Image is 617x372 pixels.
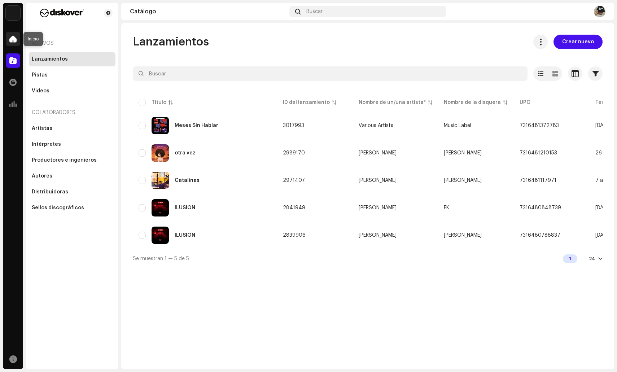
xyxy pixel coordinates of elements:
div: Catalinas [175,178,200,183]
span: 7316480848739 [520,205,561,210]
span: 1 jun 2025 [595,233,611,238]
div: ID del lanzamiento [283,99,330,106]
div: Productores e ingenieros [32,157,97,163]
span: Rasheem [359,233,432,238]
div: ILUSION [175,205,195,210]
span: Letty [444,150,482,156]
div: Nombre de un/una artista* [359,99,426,106]
div: Nombre de la disquera [444,99,501,106]
span: 7316480788837 [520,233,560,238]
re-a-nav-header: Colaboradores [29,104,115,121]
re-m-nav-item: Artistas [29,121,115,136]
div: Meses Sin Hablar [175,123,218,128]
span: Victor Medina [444,178,482,183]
img: 4c633be2-1fbd-42f5-a0d4-f2a9d3fafe3b [152,227,169,244]
span: Music Label [444,123,471,128]
div: Pistas [32,72,48,78]
div: [PERSON_NAME] [359,233,397,238]
span: 26 sept 2025 [595,123,611,128]
div: 24 [589,256,595,262]
re-m-nav-item: Distribuidoras [29,185,115,199]
span: Rasheem [444,233,482,238]
span: Rasheem [359,205,432,210]
button: Crear nuevo [553,35,603,49]
div: ILUSION [175,233,195,238]
span: 3017993 [283,123,304,128]
span: Lanzamientos [133,35,209,49]
div: Autores [32,173,52,179]
div: Intérpretes [32,141,61,147]
span: 7316481117971 [520,178,556,183]
span: Buscar [306,9,323,14]
div: Lanzamientos [32,56,68,62]
span: 2841949 [283,205,305,210]
span: 3 jun 2025 [595,205,611,210]
re-m-nav-item: Lanzamientos [29,52,115,66]
img: 297a105e-aa6c-4183-9ff4-27133c00f2e2 [6,6,20,20]
span: 7316481210153 [520,150,557,156]
span: 7316481372783 [520,123,559,128]
span: 2839906 [283,233,306,238]
re-m-nav-item: Autores [29,169,115,183]
re-m-nav-item: Pistas [29,68,115,82]
span: Letty [359,150,432,156]
div: Distribuidoras [32,189,68,195]
re-m-nav-item: Sellos discográficos [29,201,115,215]
div: [PERSON_NAME] [359,178,397,183]
re-a-nav-header: Activos [29,35,115,52]
span: EK [444,205,449,210]
re-m-nav-item: Productores e ingenieros [29,153,115,167]
div: Catálogo [130,9,286,14]
div: Artistas [32,126,52,131]
img: 8b877482-f1e1-4977-ad6a-3e3fc032641b [152,199,169,216]
div: Videos [32,88,49,94]
div: [PERSON_NAME] [359,150,397,156]
span: Victor Medina [359,178,432,183]
img: 05eec2e8-eb40-47bd-938b-0c16a1c7e1c3 [152,144,169,162]
div: [PERSON_NAME] [359,205,397,210]
div: Sellos discográficos [32,205,84,211]
input: Buscar [133,66,528,81]
span: 2971407 [283,178,305,183]
div: Various Artists [359,123,393,128]
re-m-nav-item: Videos [29,84,115,98]
div: otra vez [175,150,196,156]
span: Se muestran 1 — 5 de 5 [133,256,189,261]
div: 1 [563,254,577,263]
img: f29a3560-dd48-4e38-b32b-c7dc0a486f0f [32,9,92,17]
span: 2989170 [283,150,305,156]
div: Título [152,99,166,106]
span: Crear nuevo [562,35,594,49]
re-m-nav-item: Intérpretes [29,137,115,152]
img: 4816ce3f-5f9e-4570-9929-3c48e50443b7 [152,172,169,189]
span: Various Artists [359,123,432,128]
img: bb994a40-2b57-4d79-9477-1a7e332a2194 [594,6,605,17]
img: 58aaed8b-99ce-4473-808b-4abaf6cd2eaa [152,117,169,134]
